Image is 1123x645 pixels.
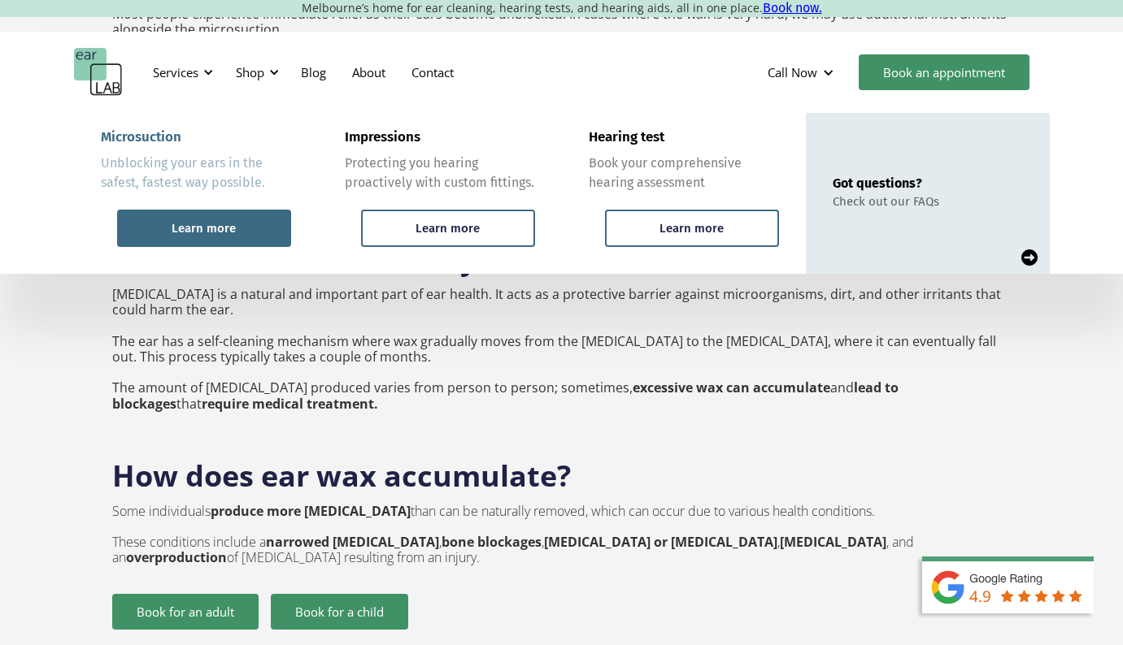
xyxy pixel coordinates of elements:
[112,594,259,630] a: Book for an adult
[112,440,1011,496] h2: How does ear wax accumulate?
[318,113,562,274] a: ImpressionsProtecting you hearing proactively with custom fittings.Learn more
[271,594,408,630] a: Book for a child
[74,48,123,97] a: home
[345,154,535,193] div: Protecting you hearing proactively with custom fittings.
[153,64,198,80] div: Services
[755,48,851,97] div: Call Now
[112,287,1011,412] p: [MEDICAL_DATA] is a natural and important part of ear health. It acts as a protective barrier aga...
[339,49,398,96] a: About
[544,533,777,551] strong: [MEDICAL_DATA] or [MEDICAL_DATA]
[266,533,439,551] strong: narrowed [MEDICAL_DATA]
[143,48,218,97] div: Services
[236,64,264,80] div: Shop
[589,154,779,193] div: Book your comprehensive hearing assessment
[112,504,1011,566] p: Some individuals than can be naturally removed, which can occur due to various health conditions....
[101,154,291,193] div: Unblocking your ears in the safest, fastest way possible.
[633,379,830,396] strong: excessive wax can accumulate
[126,548,227,566] strong: overproduction
[211,502,411,520] strong: produce more [MEDICAL_DATA]
[74,113,318,274] a: MicrosuctionUnblocking your ears in the safest, fastest way possible.Learn more
[288,49,339,96] a: Blog
[202,395,378,413] strong: require medical treatment.
[659,221,724,236] div: Learn more
[833,194,939,209] div: Check out our FAQs
[398,49,467,96] a: Contact
[833,175,939,191] div: Got questions?
[768,64,817,80] div: Call Now
[101,129,181,145] div: Microsuction
[442,533,542,551] strong: bone blockages
[859,54,1029,90] a: Book an appointment
[226,48,284,97] div: Shop
[345,129,420,145] div: Impressions
[780,533,886,551] strong: [MEDICAL_DATA]
[589,129,664,145] div: Hearing test
[112,379,899,412] strong: lead to blockages
[806,113,1050,274] a: Got questions?Check out our FAQs
[416,221,480,236] div: Learn more
[562,113,806,274] a: Hearing testBook your comprehensive hearing assessmentLearn more
[172,221,236,236] div: Learn more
